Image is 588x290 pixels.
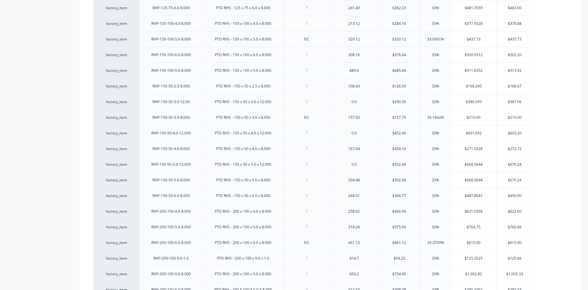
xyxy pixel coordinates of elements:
div: 33% [420,126,451,141]
div: $377.9328 [451,16,496,31]
div: 204.48 [339,176,369,184]
div: factory_item [100,209,133,214]
div: 329.12 [339,35,369,43]
div: $764.75 [451,219,496,235]
div: RHP-150-50-5.0-12.000 [146,160,196,168]
div: 603.2 [339,270,369,278]
div: factory_item [100,52,133,58]
div: RHP-200-100-6.0-8.000 [146,239,196,247]
div: 0.0 [339,160,369,168]
div: RHP-150-50-2.5-8.000 [148,82,195,90]
div: PTD RHS - 200 x 100 x 4.0 x 8.000 [210,207,276,215]
div: factory_item [100,177,133,183]
div: factory_item [100,162,133,167]
div: $386.099 [451,94,496,110]
div: factory_itemRHP-150-50-6.0-8.000PTD RHS - 150 x 50 x 6.0 x 8.000244.51$366.7733%$487.8041$490.00 [93,188,533,203]
div: PTD RHS - 150 x 100 x 6.0 x 8.000 [210,51,276,59]
div: ISC [291,35,322,43]
div: 33% [420,204,451,219]
div: $125.66 [496,251,533,266]
div: PTD RHS - 150 x 50 x 6.0 x 8.000 [211,192,275,200]
div: factory_item [100,193,133,199]
div: RHP-150-50-6.0-8.000 [148,192,195,200]
div: $466.96 [379,204,420,219]
div: factory_item [100,224,133,230]
div: $204.16 [379,141,420,157]
div: factory_itemRHP-150-50-3.0-8.000PTD RHS - 150 x 50 x 3.0 x 8.000ISC157.50$157.7033.1642%$210.00$2... [93,110,533,125]
div: 33% [420,16,451,31]
div: $668.5644 [451,172,496,188]
div: $125.3525 [451,251,496,266]
div: $502.68 [379,172,420,188]
div: 167.04 [339,145,369,153]
div: $601.692 [451,126,496,141]
div: $168.67 [496,79,533,94]
div: factory_itemRHP-200-100-9.0-1.0PTD RHS - 200 x 100 x 9.0 x 1.0414.7$94.2533%$125.3525$125.66 [93,250,533,266]
div: $575.00 [379,219,420,235]
div: 33% [420,94,451,110]
div: factory_item [100,99,133,105]
div: PTD RHS - 200 x 100 x 9.0 x 8.000 [210,270,276,278]
div: PTD RHS - 150 x 100 x 4.0 x 8.000 [210,20,276,28]
div: $290.30 [379,94,420,110]
div: $157.70 [379,110,420,125]
div: $502.68 [379,157,420,172]
div: factory_item [100,68,133,73]
div: $487.8041 [451,188,496,203]
div: PTD RHS - 150 x 100 x 9.0 x 8.000 [210,67,276,75]
div: $685.44 [379,63,420,78]
div: $437.73 [451,32,496,47]
div: RHP-150-50-5.0-8.000 [148,176,195,184]
div: $670.24 [496,172,533,188]
div: factory_itemRHP-150-50-2.5-8.000PTD RHS - 150 x 50 x 2.5 x 8.000108.43$126.5033%$168.245$168.67 [93,78,533,94]
div: 33% [420,266,451,282]
div: PTD RHS - 150 x 50 x 4.0 x 8.000 [211,145,275,153]
div: 33% [420,157,451,172]
div: $284.16 [379,16,420,31]
div: factory_item [100,271,133,277]
div: 33.3709% [420,235,451,250]
div: factory_item [100,146,133,152]
div: 33% [420,63,451,78]
div: RHP-200-100-9.0-8.000 [146,270,196,278]
div: 33% [420,188,451,203]
div: factory_itemRHP-200-100-6.0-8.000PTD RHS - 200 x 100 x 6.0 x 8.000ISC461.12$461.1233.3709%$615.00... [93,235,533,250]
div: 33% [420,251,451,266]
div: PTD RHS - 150 x 50 x 5.0 x 8.000 [211,176,275,184]
div: RHP-125-75-6.0-8.000 [148,4,195,12]
div: RHP-150-100-6.0-8.000 [146,51,196,59]
div: 461.12 [339,239,369,247]
div: 318.24 [339,223,369,231]
div: factory_item [100,83,133,89]
div: $500.9312 [451,47,496,63]
div: $766.66 [496,219,533,235]
div: PTD RHS - 200 x 100 x 9.0 x 1.0 [212,254,274,262]
div: factory_item [100,130,133,136]
div: $483.00 [496,0,533,16]
div: PTD RHS - 125 x 75 x 6.0 x 8.000 [211,4,275,12]
div: $452.40 [379,126,420,141]
div: $502.20 [496,47,533,63]
div: 308.16 [339,51,369,59]
div: factory_item [100,37,133,42]
div: 258.62 [339,207,369,215]
div: 108.43 [339,82,369,90]
div: PTD RHS - 150 x 50 x 3.0 x 12.000 [210,98,276,106]
div: $387.06 [496,94,533,110]
div: $94.25 [379,251,420,266]
div: $461.12 [379,235,420,250]
div: $271.5328 [451,141,496,157]
div: $481.7659 [451,0,496,16]
div: 489.6 [339,67,369,75]
div: factory_itemRHP-200-100-9.0-8.000PTD RHS - 200 x 100 x 9.0 x 8.000603.2$754.0033%$1,002.82$1,005.33 [93,266,533,282]
div: 244.51 [339,192,369,200]
div: $490.00 [496,188,533,203]
div: PTD RHS - 150 x 50 x 5.0 x 12.000 [210,160,276,168]
div: $913.92 [496,63,533,78]
div: 33% [420,47,451,63]
div: $1,005.33 [496,266,533,282]
div: $754.00 [379,266,420,282]
div: PTD RHS - 150 x 50 x 3.0 x 8.000 [211,114,275,122]
div: $670.24 [496,157,533,172]
div: RHP-150-50-4.0-12.000 [146,129,196,137]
